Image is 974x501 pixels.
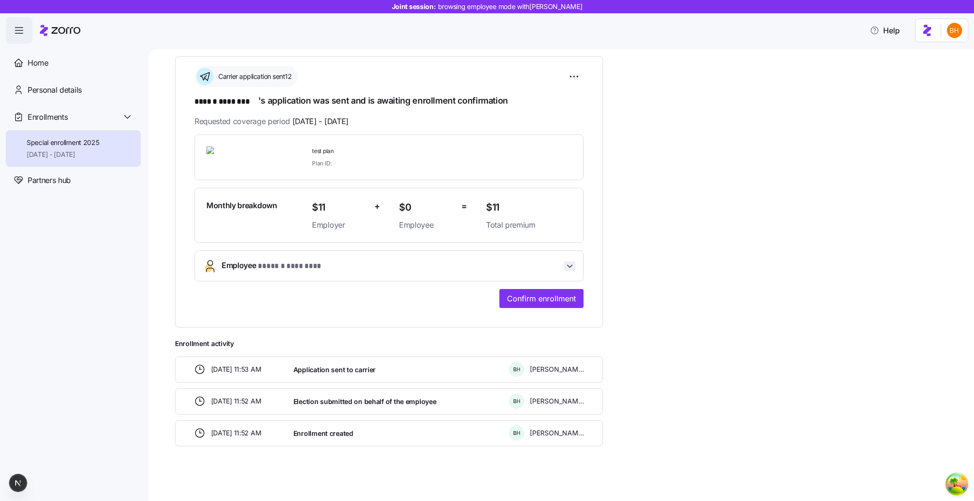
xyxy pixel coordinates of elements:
[312,147,478,155] span: test plan
[211,365,262,374] span: [DATE] 11:53 AM
[206,146,275,168] img: Ambetter
[374,200,380,213] span: +
[28,111,68,123] span: Enrollments
[530,365,584,374] span: [PERSON_NAME]
[399,219,454,231] span: Employee
[947,23,962,38] img: 4c75172146ef2474b9d2df7702cc87ce
[215,72,292,81] span: Carrier application sent12
[293,365,376,375] span: Application sent to carrier
[392,2,583,11] span: Joint session:
[27,150,99,159] span: [DATE] - [DATE]
[438,2,583,11] span: browsing employee mode with [PERSON_NAME]
[499,289,584,308] button: Confirm enrollment
[222,260,326,272] span: Employee
[461,200,467,213] span: =
[195,116,349,127] span: Requested coverage period
[195,95,584,108] h1: 's application was sent and is awaiting enrollment confirmation
[312,200,367,215] span: $11
[513,367,520,372] span: B H
[211,396,262,406] span: [DATE] 11:52 AM
[211,428,262,438] span: [DATE] 11:52 AM
[507,293,576,304] span: Confirm enrollment
[870,25,900,36] span: Help
[513,399,520,404] span: B H
[27,138,99,147] span: Special enrollment 2025
[28,84,82,96] span: Personal details
[530,396,584,406] span: [PERSON_NAME]
[175,339,603,348] span: Enrollment activity
[862,21,907,40] button: Help
[206,200,277,212] span: Monthly breakdown
[513,431,520,436] span: B H
[292,116,349,127] span: [DATE] - [DATE]
[312,219,367,231] span: Employer
[293,397,437,406] span: Election submitted on behalf of the employee
[486,200,572,215] span: $11
[486,219,572,231] span: Total premium
[312,159,331,167] span: Plan ID:
[293,429,353,438] span: Enrollment created
[28,57,49,69] span: Home
[947,474,966,493] button: Open Tanstack query devtools
[530,428,584,438] span: [PERSON_NAME]
[28,174,71,186] span: Partners hub
[399,200,454,215] span: $0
